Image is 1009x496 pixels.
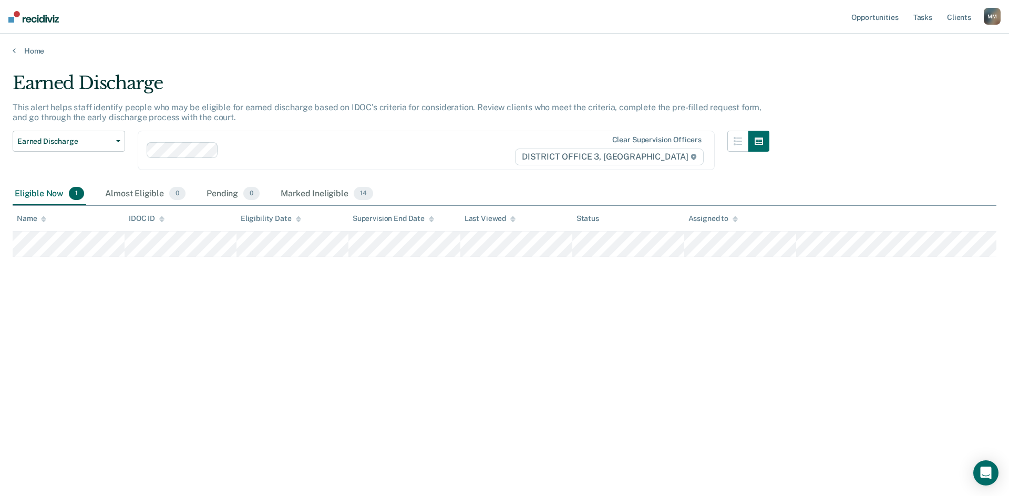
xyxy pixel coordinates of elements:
[279,183,375,206] div: Marked Ineligible14
[13,46,996,56] a: Home
[576,214,599,223] div: Status
[13,72,769,102] div: Earned Discharge
[688,214,738,223] div: Assigned to
[69,187,84,200] span: 1
[984,8,1001,25] div: M M
[515,149,704,165] span: DISTRICT OFFICE 3, [GEOGRAPHIC_DATA]
[17,214,46,223] div: Name
[612,135,702,144] div: Clear supervision officers
[465,214,516,223] div: Last Viewed
[129,214,164,223] div: IDOC ID
[8,11,59,23] img: Recidiviz
[973,460,998,486] div: Open Intercom Messenger
[13,102,761,122] p: This alert helps staff identify people who may be eligible for earned discharge based on IDOC’s c...
[243,187,260,200] span: 0
[241,214,301,223] div: Eligibility Date
[13,183,86,206] div: Eligible Now1
[984,8,1001,25] button: MM
[354,187,373,200] span: 14
[17,137,112,146] span: Earned Discharge
[103,183,188,206] div: Almost Eligible0
[204,183,262,206] div: Pending0
[169,187,186,200] span: 0
[13,131,125,152] button: Earned Discharge
[353,214,434,223] div: Supervision End Date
